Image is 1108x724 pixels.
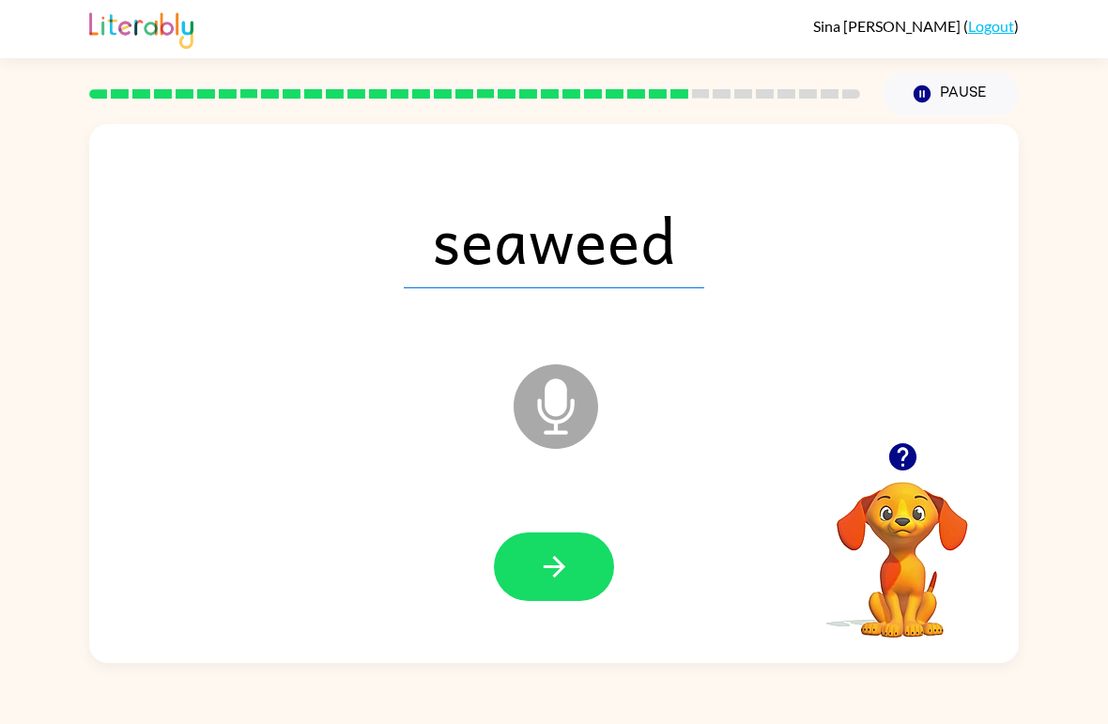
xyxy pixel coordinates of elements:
button: Pause [883,72,1019,116]
a: Logout [968,17,1014,35]
img: Literably [89,8,193,49]
span: seaweed [404,191,704,288]
span: Sina [PERSON_NAME] [813,17,963,35]
video: Your browser must support playing .mp4 files to use Literably. Please try using another browser. [808,453,996,640]
div: ( ) [813,17,1019,35]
